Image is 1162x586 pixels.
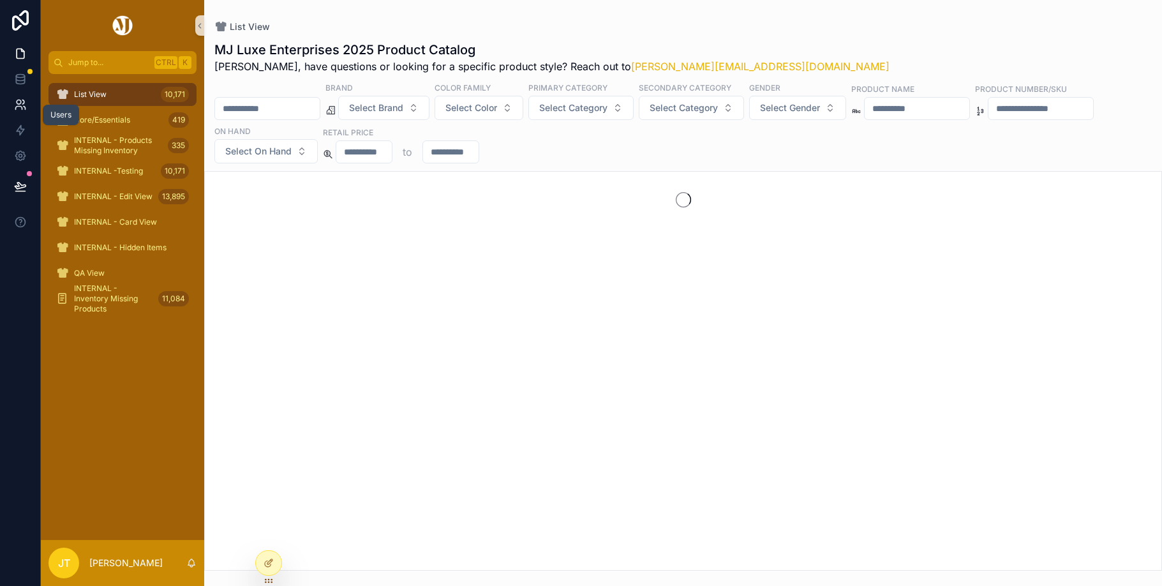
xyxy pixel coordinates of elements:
[349,101,403,114] span: Select Brand
[161,163,189,179] div: 10,171
[74,89,107,100] span: List View
[749,96,846,120] button: Select Button
[631,60,890,73] a: [PERSON_NAME][EMAIL_ADDRESS][DOMAIN_NAME]
[48,236,197,259] a: INTERNAL - Hidden Items
[528,82,607,93] label: Primary Category
[74,268,105,278] span: QA View
[851,83,914,94] label: Product Name
[435,96,523,120] button: Select Button
[74,166,143,176] span: INTERNAL -Testing
[89,557,163,569] p: [PERSON_NAME]
[48,211,197,234] a: INTERNAL - Card View
[74,192,153,202] span: INTERNAL - Edit View
[214,139,318,163] button: Select Button
[74,135,163,156] span: INTERNAL - Products Missing Inventory
[161,87,189,102] div: 10,171
[74,217,157,227] span: INTERNAL - Card View
[68,57,149,68] span: Jump to...
[158,189,189,204] div: 13,895
[50,110,71,120] div: Users
[403,144,412,160] p: to
[48,160,197,183] a: INTERNAL -Testing10,171
[975,83,1067,94] label: Product Number/SKU
[435,82,491,93] label: Color Family
[48,287,197,310] a: INTERNAL - Inventory Missing Products11,084
[214,59,890,74] span: [PERSON_NAME], have questions or looking for a specific product style? Reach out to
[74,115,130,125] span: Core/Essentials
[74,283,153,314] span: INTERNAL - Inventory Missing Products
[48,262,197,285] a: QA View
[338,96,429,120] button: Select Button
[528,96,634,120] button: Select Button
[180,57,190,68] span: K
[158,291,189,306] div: 11,084
[325,82,353,93] label: Brand
[445,101,497,114] span: Select Color
[154,56,177,69] span: Ctrl
[214,20,270,33] a: List View
[639,96,744,120] button: Select Button
[323,126,373,138] label: Retail Price
[58,555,70,571] span: JT
[48,185,197,208] a: INTERNAL - Edit View13,895
[214,41,890,59] h1: MJ Luxe Enterprises 2025 Product Catalog
[230,20,270,33] span: List View
[168,138,189,153] div: 335
[225,145,292,158] span: Select On Hand
[749,82,780,93] label: Gender
[110,15,135,36] img: App logo
[539,101,607,114] span: Select Category
[48,51,197,74] button: Jump to...CtrlK
[48,134,197,157] a: INTERNAL - Products Missing Inventory335
[214,125,251,137] label: On Hand
[639,82,731,93] label: Secondary Category
[74,243,167,253] span: INTERNAL - Hidden Items
[48,109,197,131] a: Core/Essentials419
[41,74,204,327] div: scrollable content
[760,101,820,114] span: Select Gender
[168,112,189,128] div: 419
[48,83,197,106] a: List View10,171
[650,101,718,114] span: Select Category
